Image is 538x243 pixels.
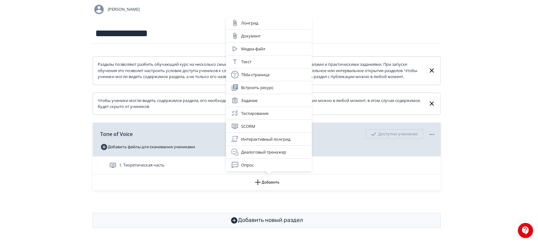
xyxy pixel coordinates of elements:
div: Встроить ресурс [231,84,307,91]
div: Документ [231,32,307,40]
div: Медиа-файл [231,45,307,53]
div: Текст [231,58,307,65]
div: Лонгрид [231,19,307,27]
div: Tilda-страница [231,71,307,78]
div: SCORM [231,122,307,130]
div: Опрос [231,161,307,169]
div: Интерактивный лонгрид [231,135,307,143]
div: Задание [231,97,307,104]
div: Диалоговый тренажер [231,148,307,156]
div: Тестирование [231,110,307,117]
